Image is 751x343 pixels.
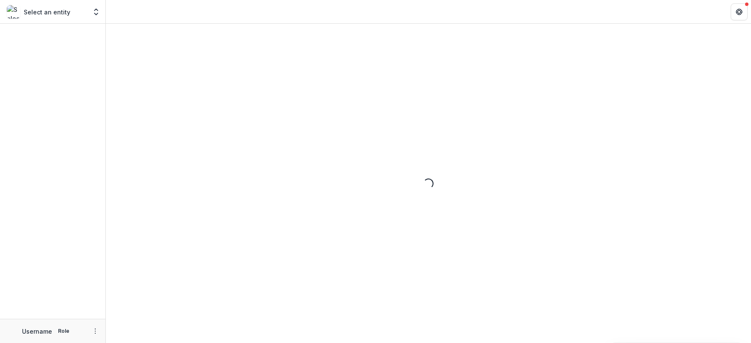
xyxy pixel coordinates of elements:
p: Role [55,327,72,335]
button: Get Help [731,3,748,20]
p: Select an entity [24,8,70,17]
button: More [90,326,100,336]
button: Open entity switcher [90,3,102,20]
p: Username [22,327,52,336]
img: Select an entity [7,5,20,19]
